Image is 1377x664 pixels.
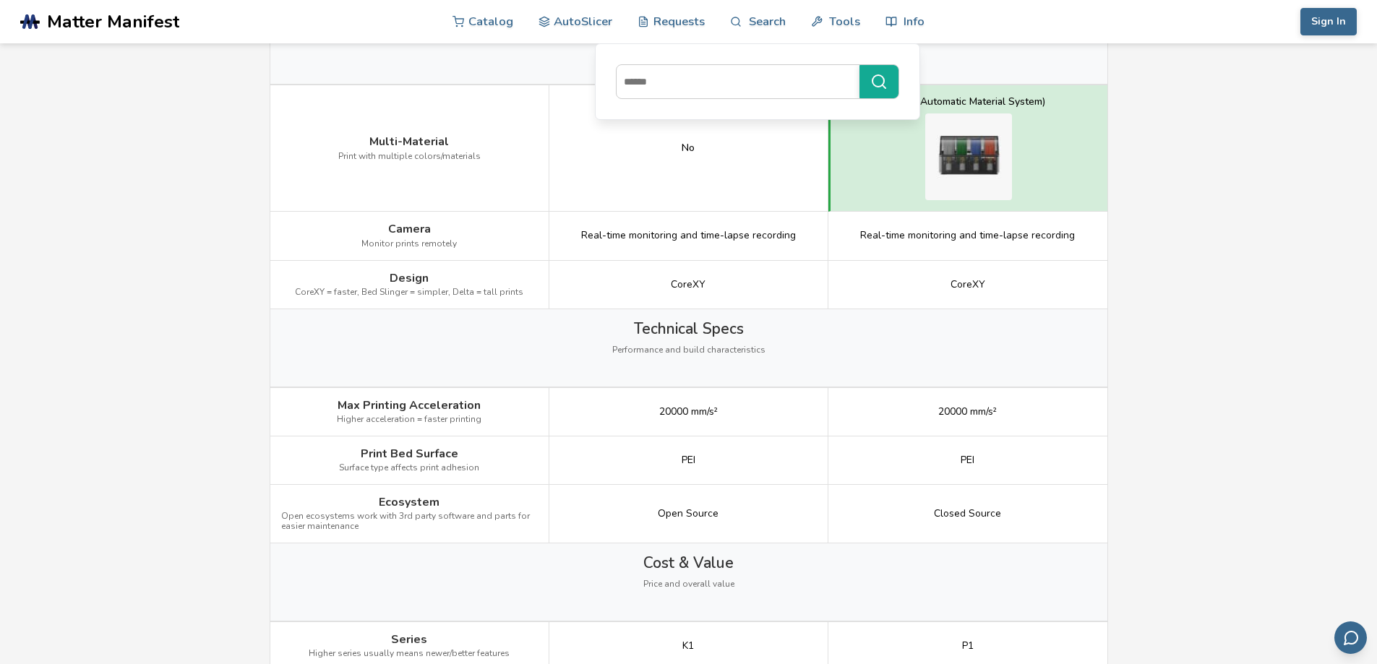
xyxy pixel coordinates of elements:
span: Price and overall value [643,579,734,590]
span: CoreXY = faster, Bed Slinger = simpler, Delta = tall prints [295,288,523,298]
span: Matter Manifest [47,12,179,32]
button: Send feedback via email [1334,621,1367,654]
span: Higher series usually means newer/better features [309,649,510,659]
span: Technical Specs [634,320,744,337]
span: Design [390,272,429,285]
span: Open ecosystems work with 3rd party software and parts for easier maintenance [281,512,538,532]
span: CoreXY [951,279,985,290]
span: 20000 mm/s² [938,406,997,418]
span: Closed Source [934,508,1001,519]
span: Real-time monitoring and time-lapse recording [581,230,796,241]
div: AMS (Automatic Material System) [892,96,1045,108]
span: P1 [962,640,974,652]
button: Sign In [1300,8,1357,35]
span: Print with multiple colors/materials [338,152,481,162]
span: CoreXY [671,279,705,290]
span: Max Printing Acceleration [338,399,481,412]
span: Monitor prints remotely [361,239,457,249]
span: Open Source [658,508,718,519]
span: Ecosystem [379,496,439,509]
span: Print Bed Surface [361,447,458,460]
span: PEI [961,454,974,466]
span: Performance and build characteristics [612,345,765,355]
span: K1 [682,640,694,652]
span: Surface type affects print adhesion [339,463,479,473]
span: Multi-Material [369,135,449,148]
span: 20000 mm/s² [659,406,718,418]
span: Higher acceleration = faster printing [337,415,481,425]
span: Real-time monitoring and time-lapse recording [860,230,1075,241]
div: No [682,142,695,154]
img: Bambu Lab P1S multi-material system [925,113,1012,200]
span: PEI [682,454,695,466]
span: Camera [388,223,431,236]
span: Series [391,633,427,646]
span: Cost & Value [643,554,734,572]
